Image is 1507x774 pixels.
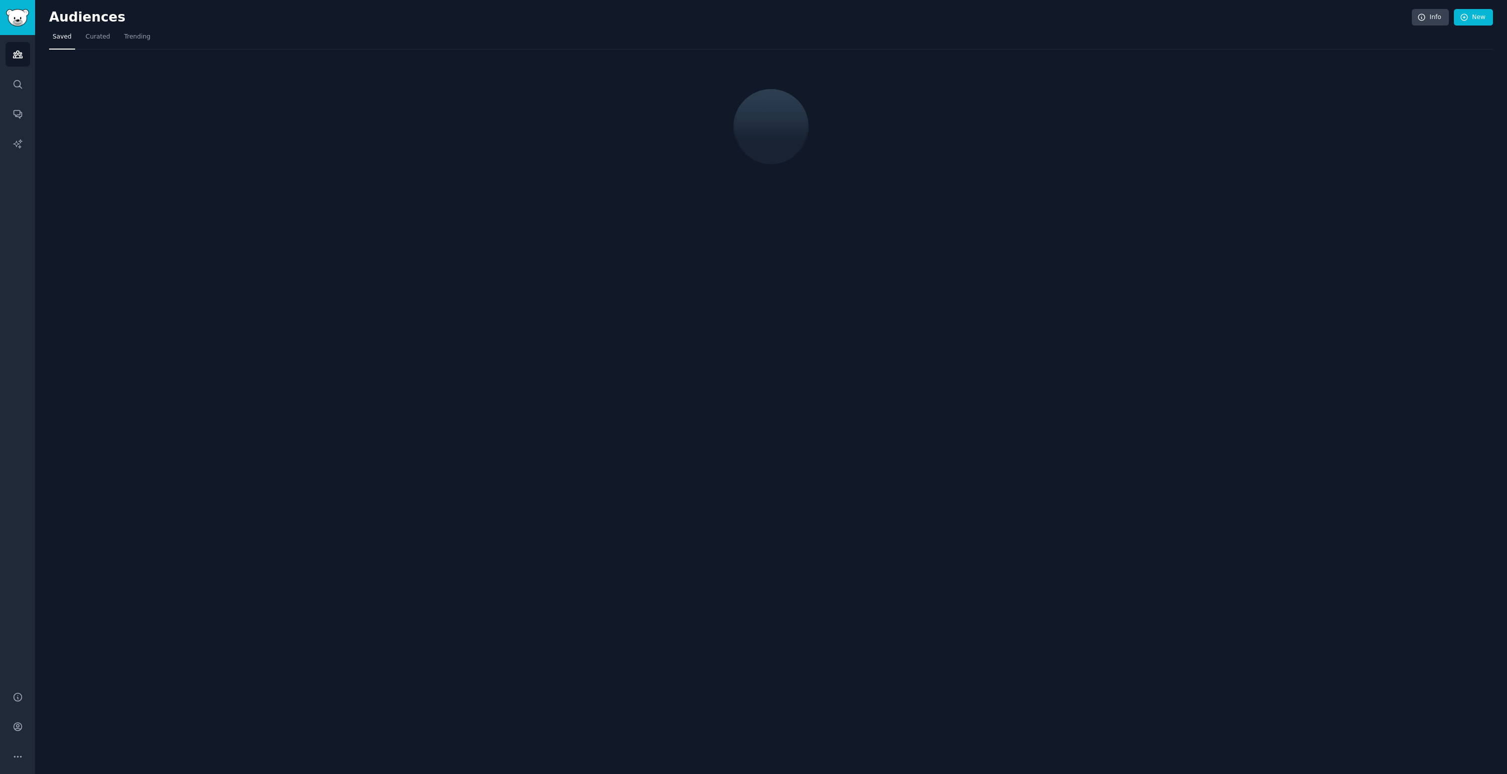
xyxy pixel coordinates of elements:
[86,33,110,42] span: Curated
[124,33,150,42] span: Trending
[82,29,114,50] a: Curated
[1454,9,1493,26] a: New
[121,29,154,50] a: Trending
[1412,9,1449,26] a: Info
[53,33,72,42] span: Saved
[49,29,75,50] a: Saved
[49,10,1412,26] h2: Audiences
[6,9,29,27] img: GummySearch logo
